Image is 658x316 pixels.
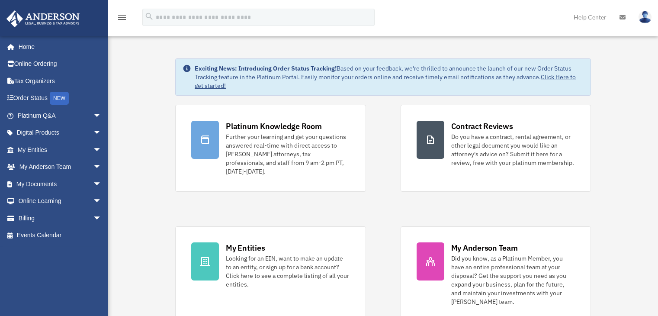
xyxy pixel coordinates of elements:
div: Did you know, as a Platinum Member, you have an entire professional team at your disposal? Get th... [451,254,575,306]
a: Platinum Q&Aarrow_drop_down [6,107,115,124]
div: My Anderson Team [451,242,518,253]
a: My Anderson Teamarrow_drop_down [6,158,115,176]
i: search [144,12,154,21]
span: arrow_drop_down [93,158,110,176]
span: arrow_drop_down [93,193,110,210]
a: My Documentsarrow_drop_down [6,175,115,193]
a: Digital Productsarrow_drop_down [6,124,115,142]
div: Do you have a contract, rental agreement, or other legal document you would like an attorney's ad... [451,132,575,167]
span: arrow_drop_down [93,124,110,142]
div: Platinum Knowledge Room [226,121,322,132]
a: Online Learningarrow_drop_down [6,193,115,210]
span: arrow_drop_down [93,141,110,159]
a: Online Ordering [6,55,115,73]
div: Contract Reviews [451,121,513,132]
a: Events Calendar [6,227,115,244]
a: My Entitiesarrow_drop_down [6,141,115,158]
span: arrow_drop_down [93,210,110,227]
div: Further your learning and get your questions answered real-time with direct access to [PERSON_NAM... [226,132,350,176]
a: Click Here to get started! [195,73,576,90]
a: Billingarrow_drop_down [6,210,115,227]
div: Looking for an EIN, want to make an update to an entity, or sign up for a bank account? Click her... [226,254,350,289]
a: Order StatusNEW [6,90,115,107]
div: Based on your feedback, we're thrilled to announce the launch of our new Order Status Tracking fe... [195,64,584,90]
i: menu [117,12,127,23]
a: Home [6,38,110,55]
img: Anderson Advisors Platinum Portal [4,10,82,27]
a: menu [117,15,127,23]
span: arrow_drop_down [93,107,110,125]
a: Contract Reviews Do you have a contract, rental agreement, or other legal document you would like... [401,105,591,192]
div: My Entities [226,242,265,253]
img: User Pic [639,11,652,23]
span: arrow_drop_down [93,175,110,193]
strong: Exciting News: Introducing Order Status Tracking! [195,64,337,72]
a: Platinum Knowledge Room Further your learning and get your questions answered real-time with dire... [175,105,366,192]
a: Tax Organizers [6,72,115,90]
div: NEW [50,92,69,105]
